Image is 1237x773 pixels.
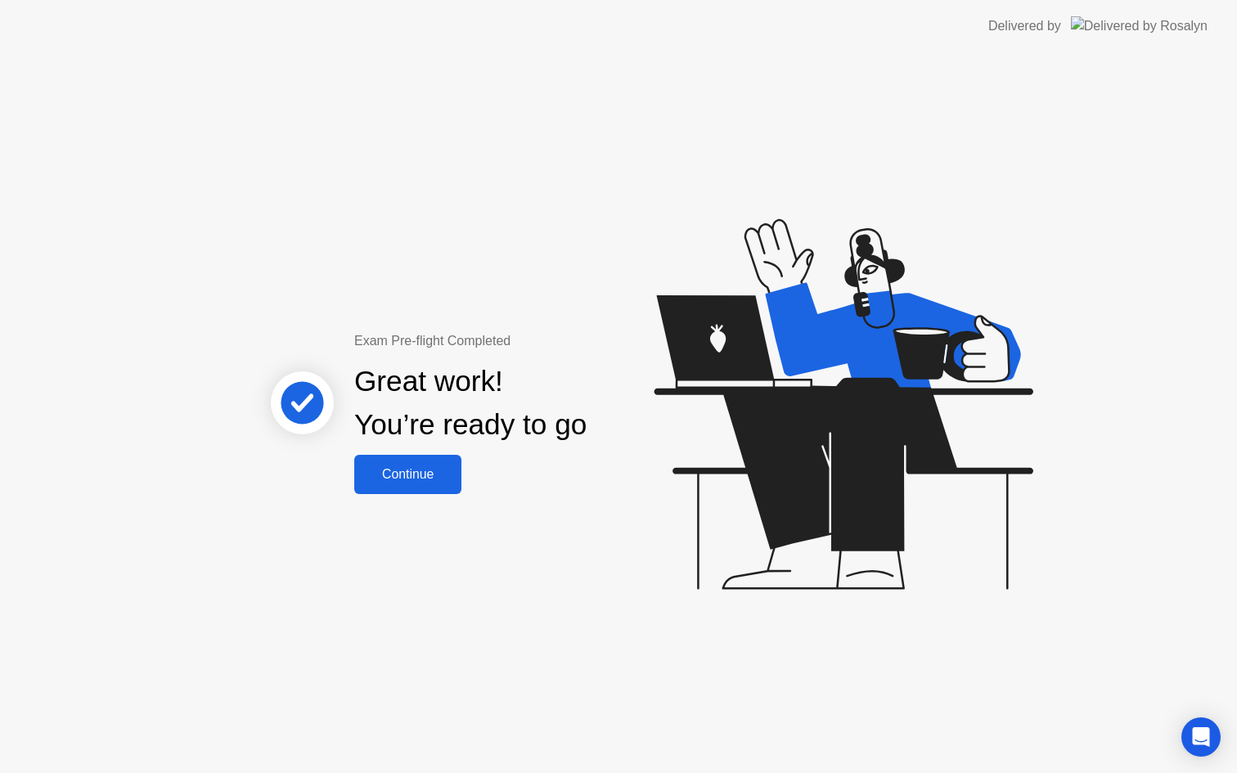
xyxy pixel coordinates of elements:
[1181,717,1221,757] div: Open Intercom Messenger
[359,467,457,482] div: Continue
[988,16,1061,36] div: Delivered by
[354,455,461,494] button: Continue
[354,331,692,351] div: Exam Pre-flight Completed
[1071,16,1208,35] img: Delivered by Rosalyn
[354,360,587,447] div: Great work! You’re ready to go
